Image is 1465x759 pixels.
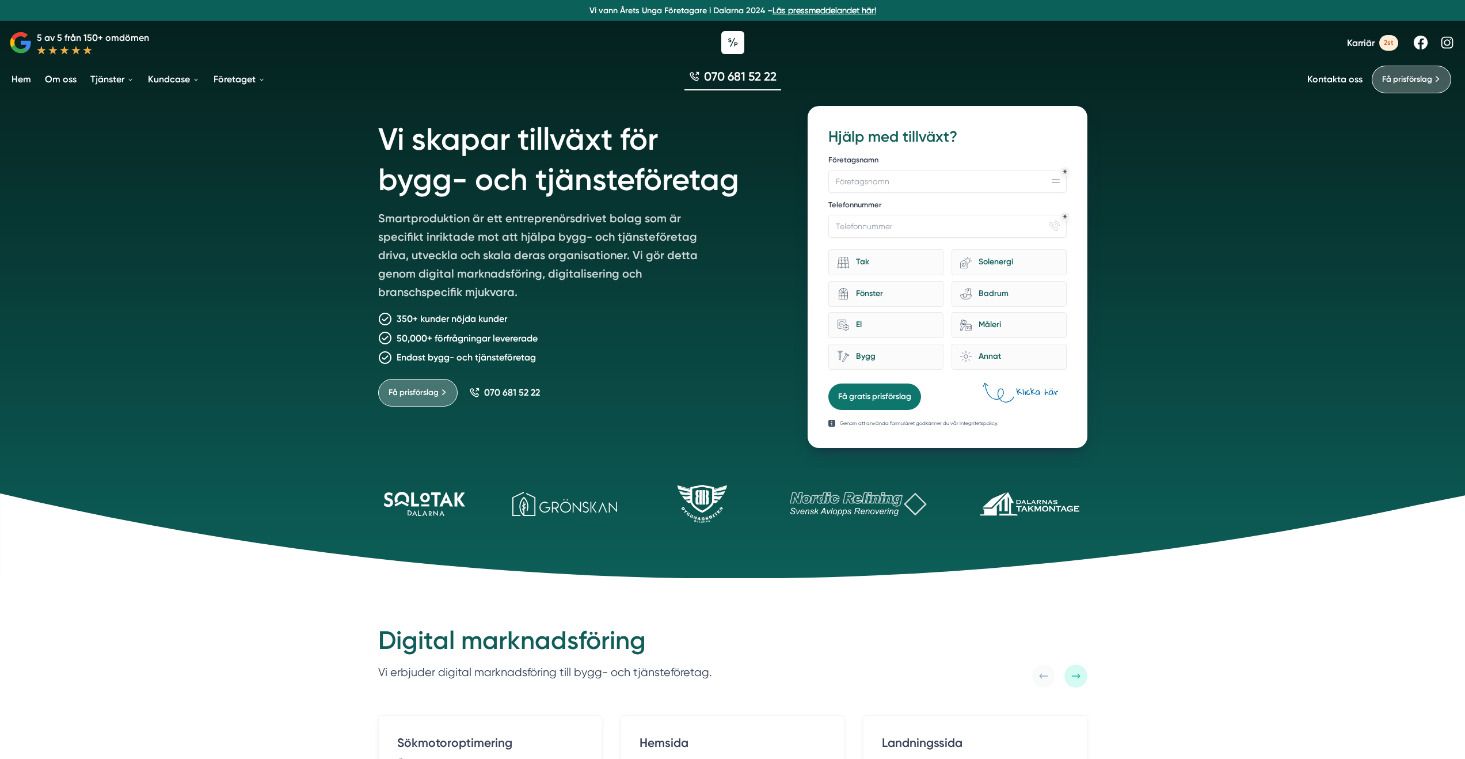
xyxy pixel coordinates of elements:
[773,6,876,15] a: Läs pressmeddelandet här!
[828,127,1066,147] h3: Hjälp med tillväxt?
[828,384,921,410] button: Få gratis prisförslag
[828,155,1066,168] label: Företagsnamn
[378,663,712,682] p: Vi erbjuder digital marknadsföring till bygg- och tjänsteföretag.
[882,734,1068,756] h4: Landningssida
[1347,37,1375,48] span: Karriär
[9,64,33,94] a: Hem
[5,5,1460,16] p: Vi vann Årets Unga Företagare i Dalarna 2024 –
[1379,35,1398,51] span: 2st
[397,734,583,756] h4: Sökmotoroptimering
[1382,73,1432,86] span: Få prisförslag
[704,68,777,85] span: 070 681 52 22
[469,387,540,398] a: 070 681 52 22
[389,386,439,399] span: Få prisförslag
[840,419,998,427] p: Genom att använda formuläret godkänner du vår integritetspolicy.
[211,64,268,94] a: Företaget
[397,350,536,365] p: Endast bygg- och tjänsteföretag
[43,64,79,94] a: Om oss
[484,387,540,398] span: 070 681 52 22
[640,734,825,756] h4: Hemsida
[397,331,538,346] p: 50,000+ förfrågningar levererade
[378,624,712,663] h2: Digital marknadsföring
[37,31,149,45] p: 5 av 5 från 150+ omdömen
[397,312,507,326] p: 350+ kunder nöjda kunder
[684,68,781,90] a: 070 681 52 22
[1307,74,1363,85] a: Kontakta oss
[1063,214,1067,219] div: Obligatoriskt
[828,200,1066,212] label: Telefonnummer
[378,379,458,407] a: Få prisförslag
[828,215,1066,238] input: Telefonnummer
[378,209,710,306] p: Smartproduktion är ett entreprenörsdrivet bolag som är specifikt inriktade mot att hjälpa bygg- o...
[146,64,202,94] a: Kundcase
[88,64,136,94] a: Tjänster
[828,170,1066,193] input: Företagsnamn
[1347,35,1398,51] a: Karriär 2st
[1063,169,1067,174] div: Obligatoriskt
[378,106,781,209] h1: Vi skapar tillväxt för bygg- och tjänsteföretag
[1372,66,1451,93] a: Få prisförslag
